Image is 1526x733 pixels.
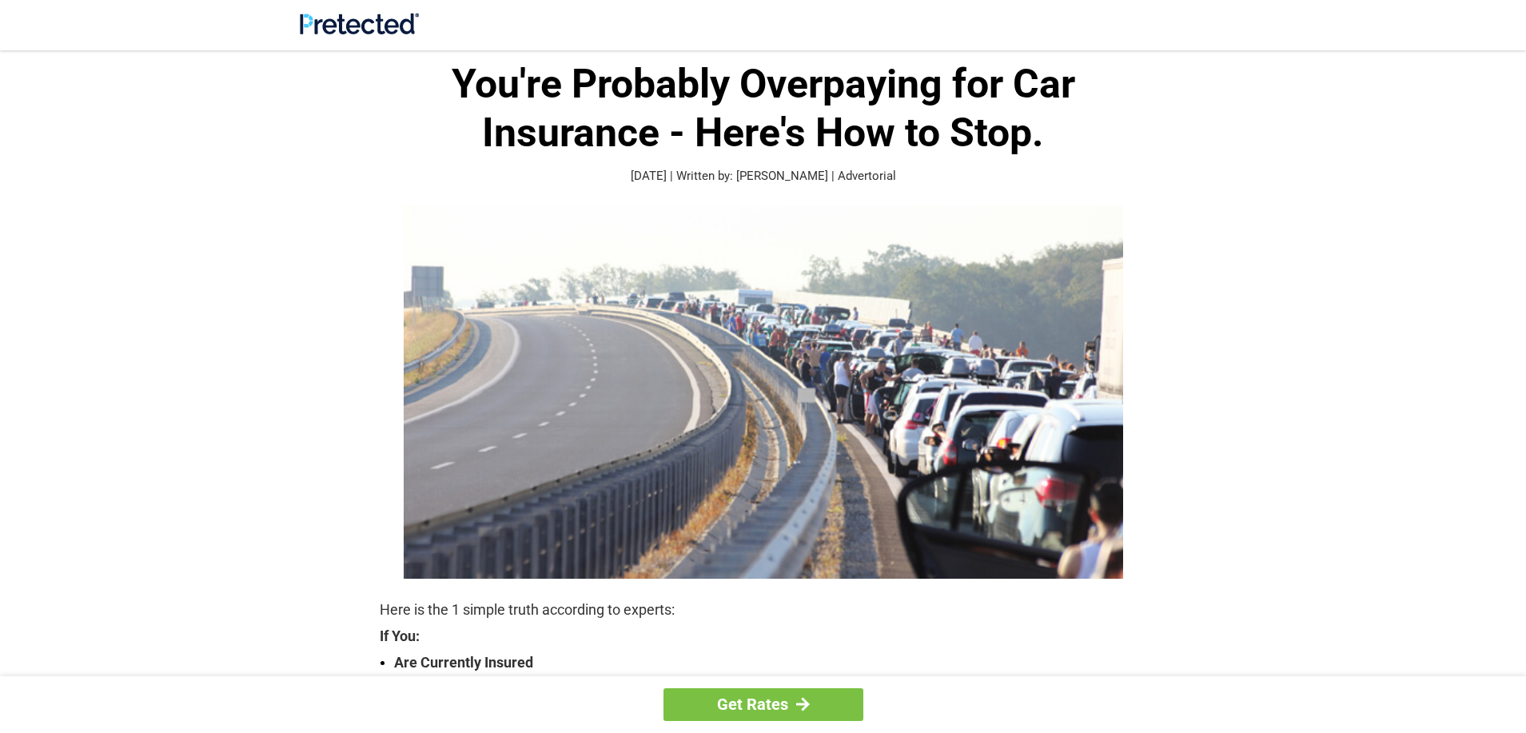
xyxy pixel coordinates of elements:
a: Get Rates [663,688,863,721]
strong: Are Currently Insured [394,651,1147,674]
p: [DATE] | Written by: [PERSON_NAME] | Advertorial [380,167,1147,185]
a: Site Logo [300,22,419,38]
img: Site Logo [300,13,419,34]
p: Here is the 1 simple truth according to experts: [380,599,1147,621]
strong: If You: [380,629,1147,643]
strong: Are Over The Age Of [DEMOGRAPHIC_DATA] [394,674,1147,696]
h1: You're Probably Overpaying for Car Insurance - Here's How to Stop. [380,60,1147,157]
